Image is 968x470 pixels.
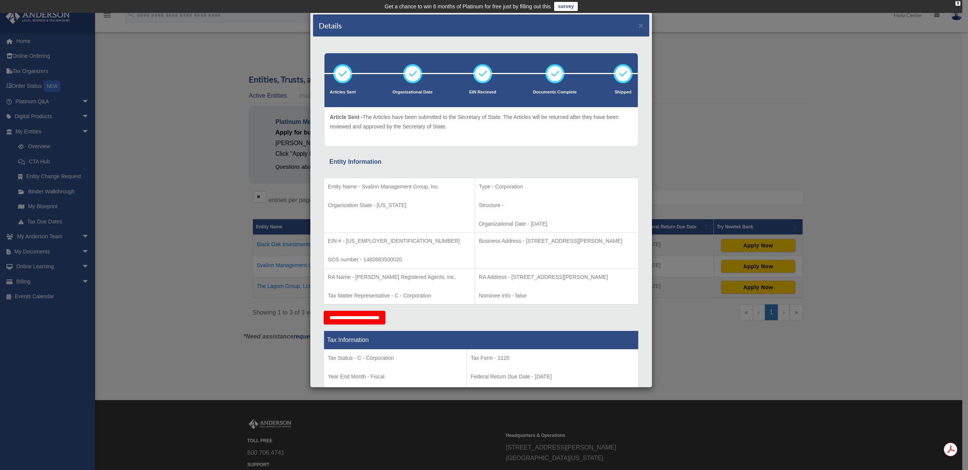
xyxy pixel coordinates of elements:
[614,89,633,96] p: Shipped
[328,291,471,301] p: Tax Matter Representative - C - Corporation
[328,353,463,363] p: Tax Status - C - Corporation
[393,89,432,96] p: Organizational Date
[479,219,634,229] p: Organizational Date - [DATE]
[470,353,634,363] p: Tax Form - 1120
[479,236,634,246] p: Business Address - [STREET_ADDRESS][PERSON_NAME]
[319,20,342,31] h4: Details
[328,272,471,282] p: RA Name - [PERSON_NAME] Registered Agents, Inc.
[328,372,463,381] p: Year End Month - Fiscal
[469,89,496,96] p: EIN Recieved
[328,255,471,264] p: SOS number - 1482683500020
[955,1,960,6] div: close
[479,291,634,301] p: Nominee Info - false
[328,201,471,210] p: Organization State - [US_STATE]
[324,331,639,350] th: Tax Information
[470,372,634,381] p: Federal Return Due Date - [DATE]
[328,236,471,246] p: EIN # - [US_EMPLOYER_IDENTIFICATION_NUMBER]
[324,350,467,406] td: Tax Period Type - Fiscal
[385,2,551,11] div: Get a chance to win 6 months of Platinum for free just by filling out this
[479,272,634,282] p: RA Address - [STREET_ADDRESS][PERSON_NAME]
[330,89,356,96] p: Articles Sent
[328,182,471,191] p: Entity Name - Svalinn Management Group, Inc.
[479,182,634,191] p: Type - Corporation
[554,2,578,11] a: survey
[533,89,577,96] p: Documents Complete
[330,114,362,120] span: Article Sent -
[639,21,644,29] button: ×
[329,157,633,167] div: Entity Information
[330,112,633,131] p: The Articles have been submitted to the Secretary of State. The Articles will be returned after t...
[479,201,634,210] p: Structure -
